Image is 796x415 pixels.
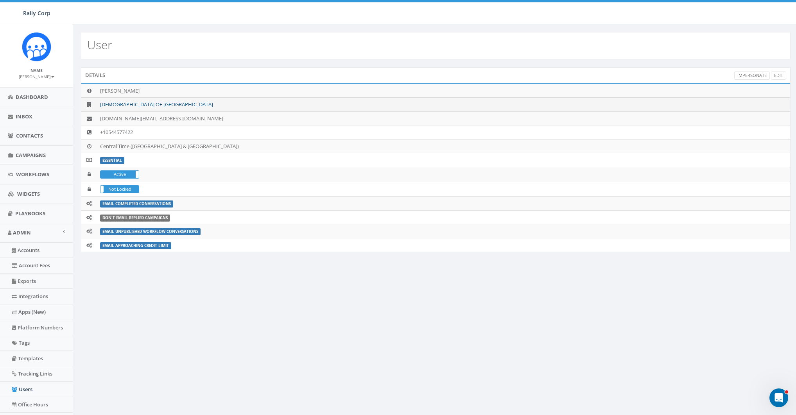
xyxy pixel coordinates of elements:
[769,388,788,407] iframe: Intercom live chat
[22,32,51,61] img: Icon_1.png
[87,38,112,51] h2: User
[15,210,45,217] span: Playbooks
[16,132,43,139] span: Contacts
[16,171,49,178] span: Workflows
[17,190,40,197] span: Widgets
[81,67,791,83] div: Details
[19,73,54,80] a: [PERSON_NAME]
[100,215,170,222] label: Don't Email Replied Campaigns
[734,72,770,80] a: Impersonate
[100,171,139,178] label: Active
[13,229,31,236] span: Admin
[100,200,173,207] label: Email Completed Conversations
[100,157,124,164] label: ESSENTIAL
[100,228,201,235] label: Email Unpublished Workflow Conversations
[16,113,32,120] span: Inbox
[97,125,790,140] td: +10544577422
[100,185,139,193] div: LockedNot Locked
[23,9,50,17] span: Rally Corp
[100,101,213,108] a: [DEMOGRAPHIC_DATA] OF [GEOGRAPHIC_DATA]
[16,93,48,100] span: Dashboard
[16,152,46,159] span: Campaigns
[100,170,139,178] div: ActiveIn Active
[97,84,790,98] td: [PERSON_NAME]
[771,72,786,80] a: Edit
[100,242,171,249] label: Email Approaching Credit Limit
[30,68,43,73] small: Name
[97,111,790,125] td: [DOMAIN_NAME][EMAIL_ADDRESS][DOMAIN_NAME]
[97,139,790,153] td: Central Time ([GEOGRAPHIC_DATA] & [GEOGRAPHIC_DATA])
[100,186,139,193] label: Not Locked
[19,74,54,79] small: [PERSON_NAME]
